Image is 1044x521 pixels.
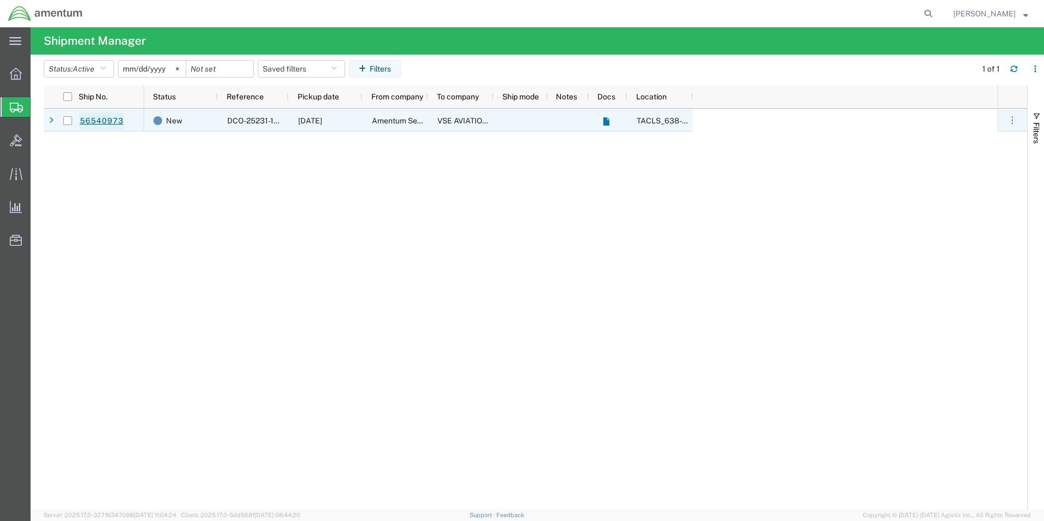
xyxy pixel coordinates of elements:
[496,512,524,518] a: Feedback
[502,92,539,101] span: Ship mode
[953,7,1029,20] button: [PERSON_NAME]
[79,92,108,101] span: Ship No.
[44,512,176,518] span: Server: 2025.17.0-327f6347098
[254,512,300,518] span: [DATE] 08:44:20
[186,61,253,77] input: Not set
[298,116,322,125] span: 08/21/2025
[166,109,182,132] span: New
[118,61,186,77] input: Not set
[227,92,264,101] span: Reference
[953,8,1016,20] span: Nathan Roller
[556,92,577,101] span: Notes
[227,116,297,125] span: DCO-25231-167076
[372,116,454,125] span: Amentum Services, Inc.
[79,113,124,130] a: 56540973
[437,92,479,101] span: To company
[134,512,176,518] span: [DATE] 11:04:24
[437,116,597,125] span: VSE AVIATION INC (FKA GLOBAL PARTS INC)
[863,511,1031,520] span: Copyright © [DATE]-[DATE] Agistix Inc., All Rights Reserved
[1032,122,1041,144] span: Filters
[8,5,83,22] img: logo
[982,63,1001,75] div: 1 of 1
[349,60,401,78] button: Filters
[258,60,345,78] button: Saved filters
[470,512,497,518] a: Support
[637,116,841,125] span: TACLS_638-Bismark, ND
[371,92,423,101] span: From company
[153,92,176,101] span: Status
[636,92,667,101] span: Location
[73,64,94,73] span: Active
[181,512,300,518] span: Client: 2025.17.0-5dd568f
[44,60,114,78] button: Status:Active
[597,92,615,101] span: Docs
[44,27,146,55] h4: Shipment Manager
[298,92,339,101] span: Pickup date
